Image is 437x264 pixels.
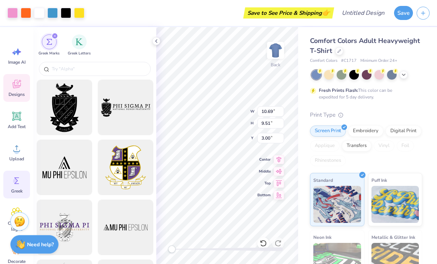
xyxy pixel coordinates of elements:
input: Untitled Design [336,6,390,20]
div: Foil [397,140,414,151]
img: Standard [313,186,361,223]
span: Add Text [8,124,26,130]
span: Center [257,157,271,163]
img: Back [268,43,283,58]
div: Back [271,61,280,68]
span: 👉 [322,8,330,17]
button: filter button [68,34,91,56]
span: # C1717 [341,58,357,64]
input: Try "Alpha" [51,65,146,73]
span: Bottom [257,192,271,198]
span: Designs [9,91,25,97]
div: Transfers [342,140,371,151]
div: Rhinestones [310,155,346,166]
img: Greek Letters Image [76,38,83,46]
div: Screen Print [310,126,346,137]
span: Greek Letters [68,51,91,56]
img: Puff Ink [371,186,419,223]
span: Metallic & Glitter Ink [371,233,415,241]
div: This color can be expedited for 5 day delivery. [319,87,410,100]
span: Upload [9,156,24,162]
div: Digital Print [386,126,421,137]
span: Greek Marks [39,51,60,56]
span: Neon Ink [313,233,331,241]
strong: Need help? [27,241,54,248]
button: Save [394,6,413,20]
div: Print Type [310,111,422,119]
div: Applique [310,140,340,151]
img: Greek Marks Image [46,39,52,45]
div: Embroidery [348,126,383,137]
span: Minimum Order: 24 + [360,58,397,64]
span: Middle [257,168,271,174]
span: Comfort Colors Adult Heavyweight T-Shirt [310,36,420,55]
span: Clipart & logos [4,220,29,232]
div: Accessibility label [168,245,176,253]
span: Image AI [8,59,26,65]
div: filter for Greek Letters [68,34,91,56]
span: Comfort Colors [310,58,337,64]
div: Save to See Price & Shipping [245,7,332,19]
strong: Fresh Prints Flash: [319,87,358,93]
div: Vinyl [374,140,394,151]
span: Top [257,180,271,186]
button: filter button [39,34,60,56]
span: Standard [313,176,333,184]
span: Puff Ink [371,176,387,184]
span: Greek [11,188,23,194]
div: filter for Greek Marks [39,34,60,56]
